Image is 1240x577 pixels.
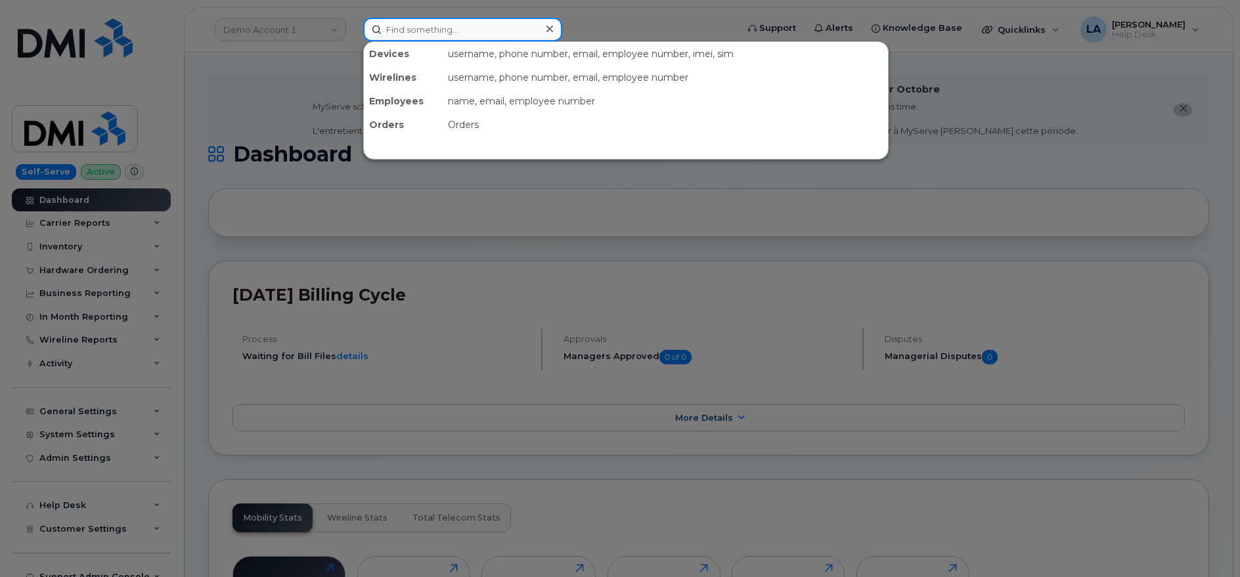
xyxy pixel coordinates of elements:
div: username, phone number, email, employee number [443,66,888,89]
div: name, email, employee number [443,89,888,113]
div: Employees [364,89,443,113]
div: Wirelines [364,66,443,89]
div: username, phone number, email, employee number, imei, sim [443,42,888,66]
div: Orders [364,113,443,137]
div: Devices [364,42,443,66]
div: Orders [443,113,888,137]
